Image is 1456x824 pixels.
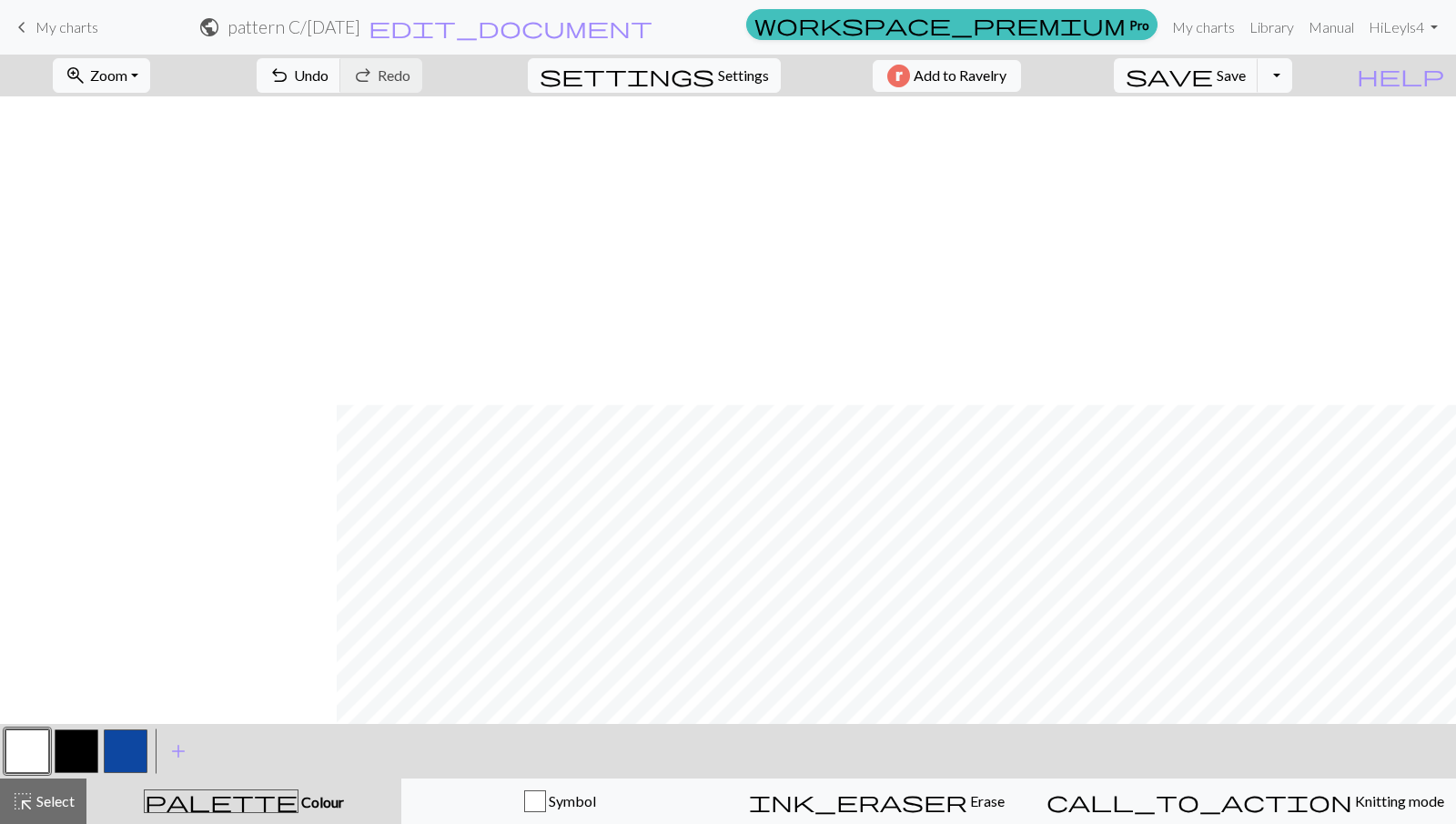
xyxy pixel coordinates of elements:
[145,789,298,814] span: palette
[11,15,33,40] span: keyboard_arrow_left
[1361,9,1445,45] a: HiLeyls4
[887,65,910,87] img: Ravelry
[1126,63,1213,88] span: save
[528,58,781,93] button: SettingsSettings
[1217,66,1246,84] span: Save
[12,789,34,814] span: highlight_alt
[718,65,769,86] span: Settings
[11,12,98,43] a: My charts
[294,66,329,84] span: Undo
[754,12,1126,37] span: workspace_premium
[967,792,1005,809] span: Erase
[34,792,75,809] span: Select
[1035,779,1456,824] button: Knitting mode
[1242,9,1301,45] a: Library
[257,58,341,93] button: Undo
[369,15,652,40] span: edit_document
[540,65,714,86] i: Settings
[298,793,344,810] span: Colour
[749,789,967,814] span: ink_eraser
[540,63,714,88] span: settings
[35,18,98,35] span: My charts
[198,15,220,40] span: public
[86,779,401,824] button: Colour
[401,779,718,824] button: Symbol
[167,739,189,764] span: add
[227,16,360,37] h2: pattern C / [DATE]
[1114,58,1259,93] button: Save
[65,63,86,88] span: zoom_in
[718,779,1035,824] button: Erase
[1301,9,1361,45] a: Manual
[53,58,150,93] button: Zoom
[1046,789,1352,814] span: call_to_action
[746,9,1158,40] a: Pro
[873,60,1021,92] button: Add to Ravelry
[546,792,596,809] span: Symbol
[268,63,290,88] span: undo
[1165,9,1242,45] a: My charts
[1357,63,1444,88] span: help
[1352,792,1444,809] span: Knitting mode
[90,66,127,84] span: Zoom
[914,65,1006,87] span: Add to Ravelry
